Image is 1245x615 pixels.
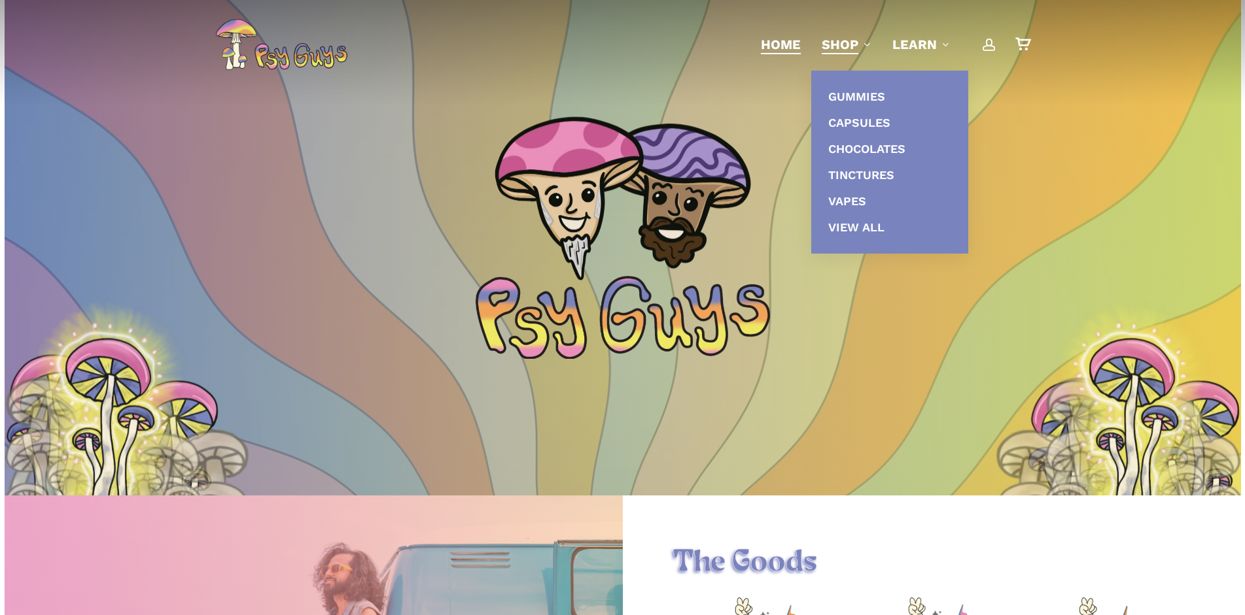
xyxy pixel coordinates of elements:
span: Chocolates [828,142,905,156]
span: Capsules [828,116,890,129]
img: PsyGuys [215,18,347,71]
img: Illustration of a cluster of tall mushrooms with light caps and dark gills, viewed from below. [995,378,1191,580]
a: Chocolates [824,136,955,162]
img: Colorful psychedelic mushrooms with pink, blue, and yellow patterns on a glowing yellow background. [1053,297,1216,532]
a: Learn [892,35,950,54]
h1: The Goods [673,545,1191,582]
a: Gummies [824,84,955,110]
span: Home [761,37,801,52]
a: View All [824,214,955,241]
span: Gummies [828,90,885,103]
span: Vapes [828,194,866,208]
img: Illustration of a cluster of tall mushrooms with light caps and dark gills, viewed from below. [5,325,201,527]
img: PsyGuys Heads Logo [492,99,754,295]
a: Capsules [824,110,955,136]
a: Shop [822,35,871,54]
span: Tinctures [828,168,894,182]
a: Home [761,35,801,54]
img: Illustration of a cluster of tall mushrooms with light caps and dark gills, viewed from below. [1045,325,1241,527]
span: View All [828,220,885,234]
img: Psychedelic PsyGuys Text Logo [476,276,770,359]
span: Shop [822,37,858,52]
span: Learn [892,37,937,52]
a: Vapes [824,188,955,214]
img: Colorful psychedelic mushrooms with pink, blue, and yellow patterns on a glowing yellow background. [29,297,192,532]
a: Tinctures [824,162,955,188]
